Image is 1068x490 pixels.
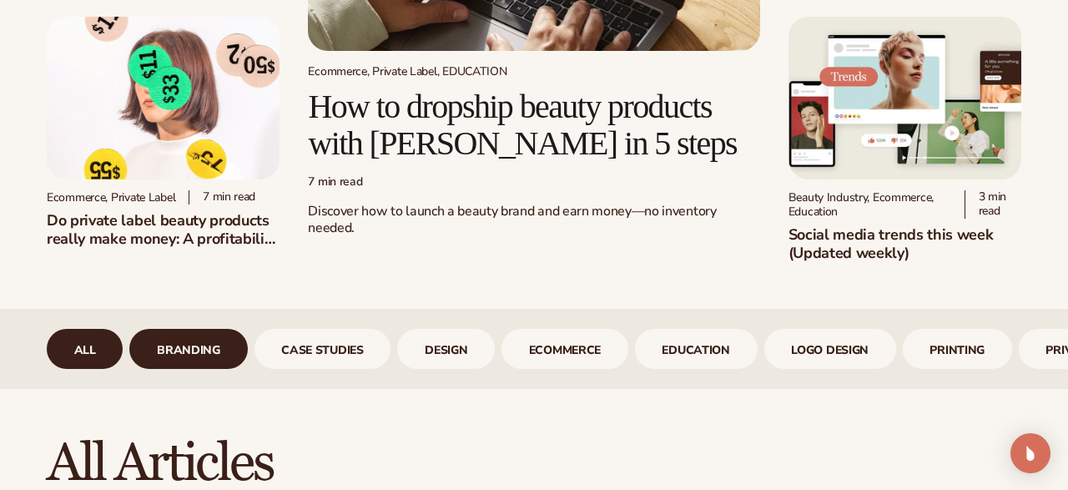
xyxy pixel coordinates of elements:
div: 5 / 9 [501,329,628,369]
a: branding [129,329,247,369]
a: Education [635,329,758,369]
img: Profitability of private label company [47,17,280,180]
a: Social media trends this week (Updated weekly) Beauty Industry, Ecommerce, Education 3 min readSo... [788,17,1021,263]
div: Ecommerce, Private Label [47,190,175,205]
div: 3 min read [965,190,1022,219]
a: printing [903,329,1012,369]
div: Open Intercom Messenger [1010,433,1050,473]
h2: Do private label beauty products really make money: A profitability breakdown [47,211,280,248]
div: 6 / 9 [635,329,758,369]
div: 8 / 9 [903,329,1012,369]
div: 1 / 9 [47,329,123,369]
div: 3 / 9 [254,329,391,369]
a: logo design [764,329,896,369]
a: Profitability of private label company Ecommerce, Private Label 7 min readDo private label beauty... [47,17,280,249]
div: 7 / 9 [764,329,896,369]
h2: Social media trends this week (Updated weekly) [788,225,1021,262]
h2: How to dropship beauty products with [PERSON_NAME] in 5 steps [308,88,759,162]
p: Discover how to launch a beauty brand and earn money—no inventory needed. [308,203,759,238]
a: case studies [254,329,391,369]
div: 7 min read [189,190,255,205]
div: Ecommerce, Private Label, EDUCATION [308,64,759,78]
a: All [47,329,123,369]
div: 2 / 9 [129,329,247,369]
div: 4 / 9 [397,329,495,369]
a: ecommerce [501,329,628,369]
div: 7 min read [308,175,759,189]
div: Beauty Industry, Ecommerce, Education [788,190,951,219]
a: design [397,329,495,369]
img: Social media trends this week (Updated weekly) [788,17,1021,180]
